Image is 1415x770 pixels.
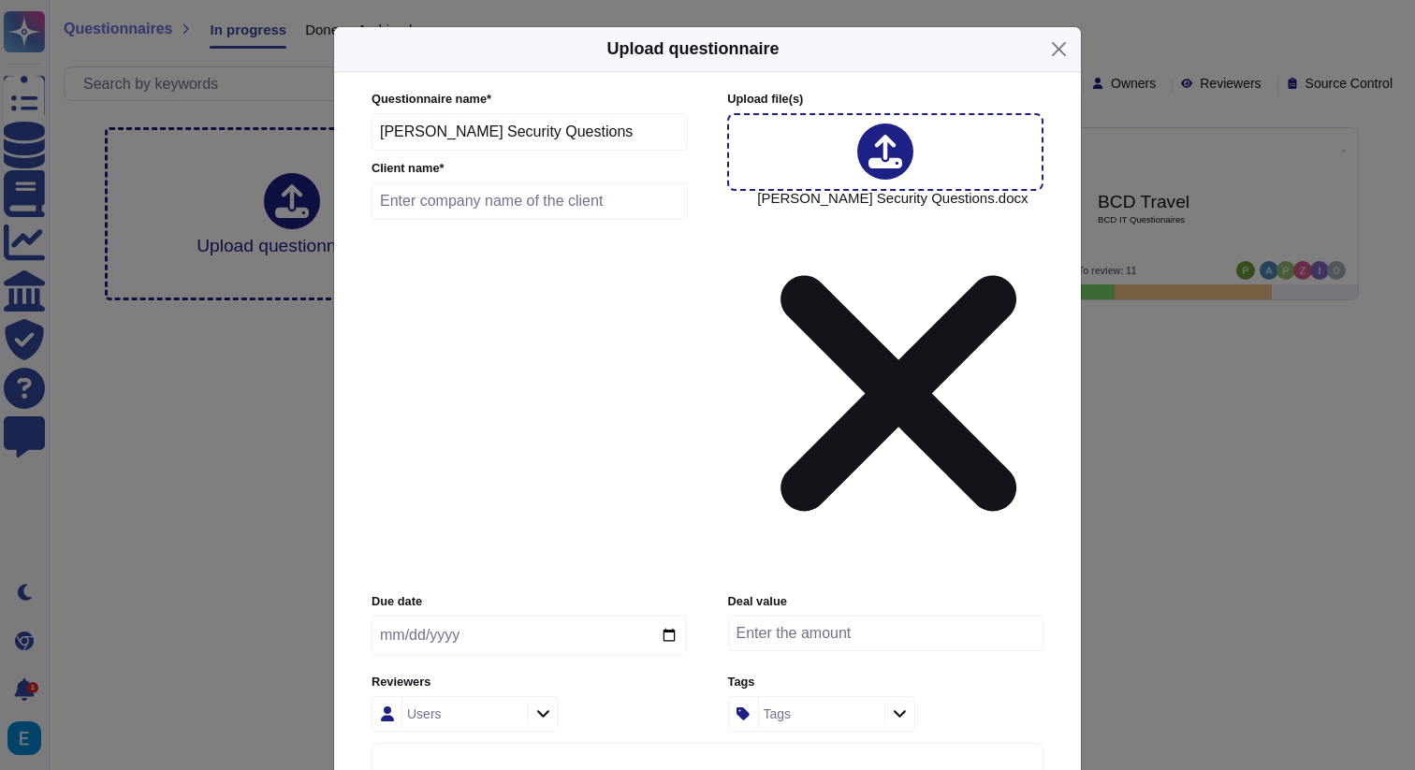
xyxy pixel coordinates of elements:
[372,182,688,220] input: Enter company name of the client
[407,707,442,720] div: Users
[372,163,688,175] label: Client name
[372,94,688,106] label: Questionnaire name
[764,707,792,720] div: Tags
[728,676,1043,689] label: Tags
[728,596,1043,608] label: Deal value
[727,92,803,106] span: Upload file (s)
[1044,35,1073,64] button: Close
[606,36,779,62] h5: Upload questionnaire
[372,616,687,655] input: Due date
[372,676,687,689] label: Reviewers
[372,113,688,151] input: Enter questionnaire name
[757,191,1041,582] span: [PERSON_NAME] Security Questions.docx
[372,596,687,608] label: Due date
[728,616,1043,651] input: Enter the amount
